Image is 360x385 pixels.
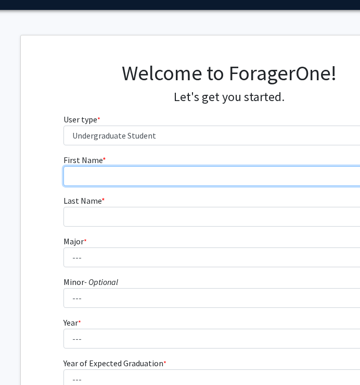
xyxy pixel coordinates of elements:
[63,195,101,206] span: Last Name
[63,316,81,329] label: Year
[63,113,100,126] label: User type
[63,235,87,247] label: Major
[63,357,166,369] label: Year of Expected Graduation
[63,276,118,288] label: Minor
[84,277,118,287] i: - Optional
[8,338,44,377] iframe: Chat
[63,155,102,165] span: First Name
